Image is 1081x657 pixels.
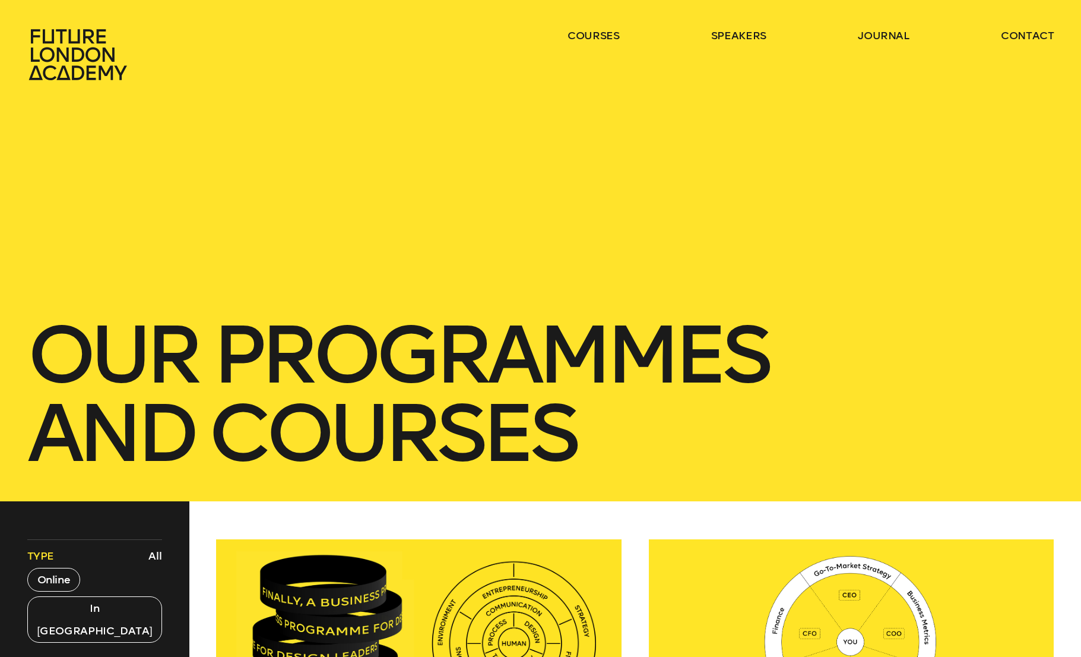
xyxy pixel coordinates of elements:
[858,29,909,43] a: journal
[27,596,163,643] button: In [GEOGRAPHIC_DATA]
[145,546,165,566] button: All
[27,568,81,592] button: Online
[1001,29,1054,43] a: contact
[568,29,620,43] a: courses
[27,316,1054,473] h1: our Programmes and courses
[711,29,766,43] a: speakers
[27,549,55,563] span: Type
